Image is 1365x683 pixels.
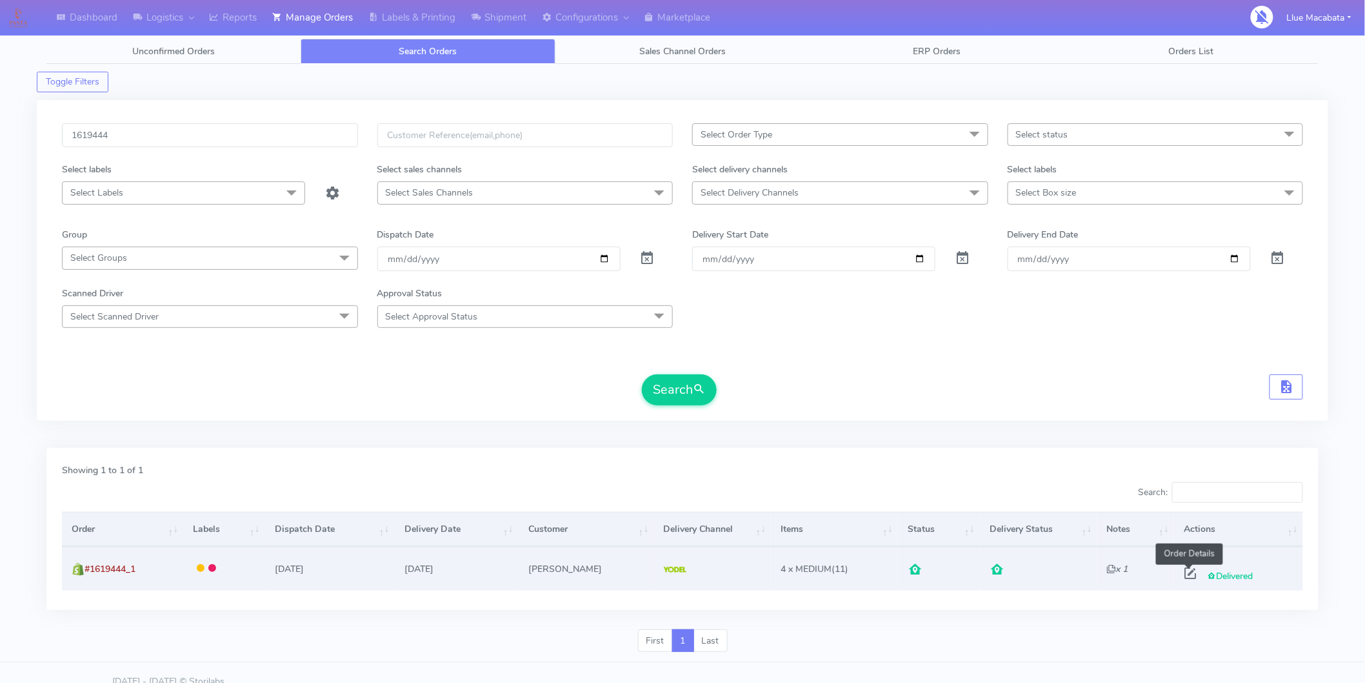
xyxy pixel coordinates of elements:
[62,163,112,176] label: Select labels
[1174,512,1303,547] th: Actions: activate to sort column ascending
[664,567,686,573] img: Yodel
[183,512,265,547] th: Labels: activate to sort column ascending
[132,45,215,57] span: Unconfirmed Orders
[70,252,127,264] span: Select Groups
[386,187,473,199] span: Select Sales Channels
[1107,563,1128,575] i: x 1
[377,287,443,300] label: Approval Status
[653,512,771,547] th: Delivery Channel: activate to sort column ascending
[62,123,358,147] input: Order Id
[519,547,654,590] td: [PERSON_NAME]
[771,512,898,547] th: Items: activate to sort column ascending
[62,287,123,300] label: Scanned Driver
[395,547,519,590] td: [DATE]
[265,547,395,590] td: [DATE]
[395,512,519,547] th: Delivery Date: activate to sort column ascending
[85,563,135,575] span: #1619444_1
[781,563,832,575] span: 4 x MEDIUM
[72,563,85,576] img: shopify.png
[642,374,717,405] button: Search
[62,464,143,477] label: Showing 1 to 1 of 1
[701,128,772,141] span: Select Order Type
[70,187,123,199] span: Select Labels
[46,39,1319,64] ul: Tabs
[399,45,457,57] span: Search Orders
[898,512,980,547] th: Status: activate to sort column ascending
[377,163,463,176] label: Select sales channels
[62,512,183,547] th: Order: activate to sort column ascending
[519,512,654,547] th: Customer: activate to sort column ascending
[265,512,395,547] th: Dispatch Date: activate to sort column ascending
[701,187,799,199] span: Select Delivery Channels
[1008,163,1057,176] label: Select labels
[377,123,673,147] input: Customer Reference(email,phone)
[70,311,159,323] span: Select Scanned Driver
[1169,45,1214,57] span: Orders List
[639,45,726,57] span: Sales Channel Orders
[1207,570,1253,582] span: Delivered
[1016,187,1077,199] span: Select Box size
[37,72,108,92] button: Toggle Filters
[980,512,1097,547] th: Delivery Status: activate to sort column ascending
[1277,5,1361,31] button: Llue Macabata
[672,629,694,653] a: 1
[913,45,961,57] span: ERP Orders
[781,563,849,575] span: (11)
[1138,482,1303,503] label: Search:
[1172,482,1303,503] input: Search:
[386,311,478,323] span: Select Approval Status
[692,163,788,176] label: Select delivery channels
[1097,512,1174,547] th: Notes: activate to sort column ascending
[692,228,768,241] label: Delivery Start Date
[377,228,434,241] label: Dispatch Date
[1016,128,1068,141] span: Select status
[62,228,87,241] label: Group
[1008,228,1079,241] label: Delivery End Date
